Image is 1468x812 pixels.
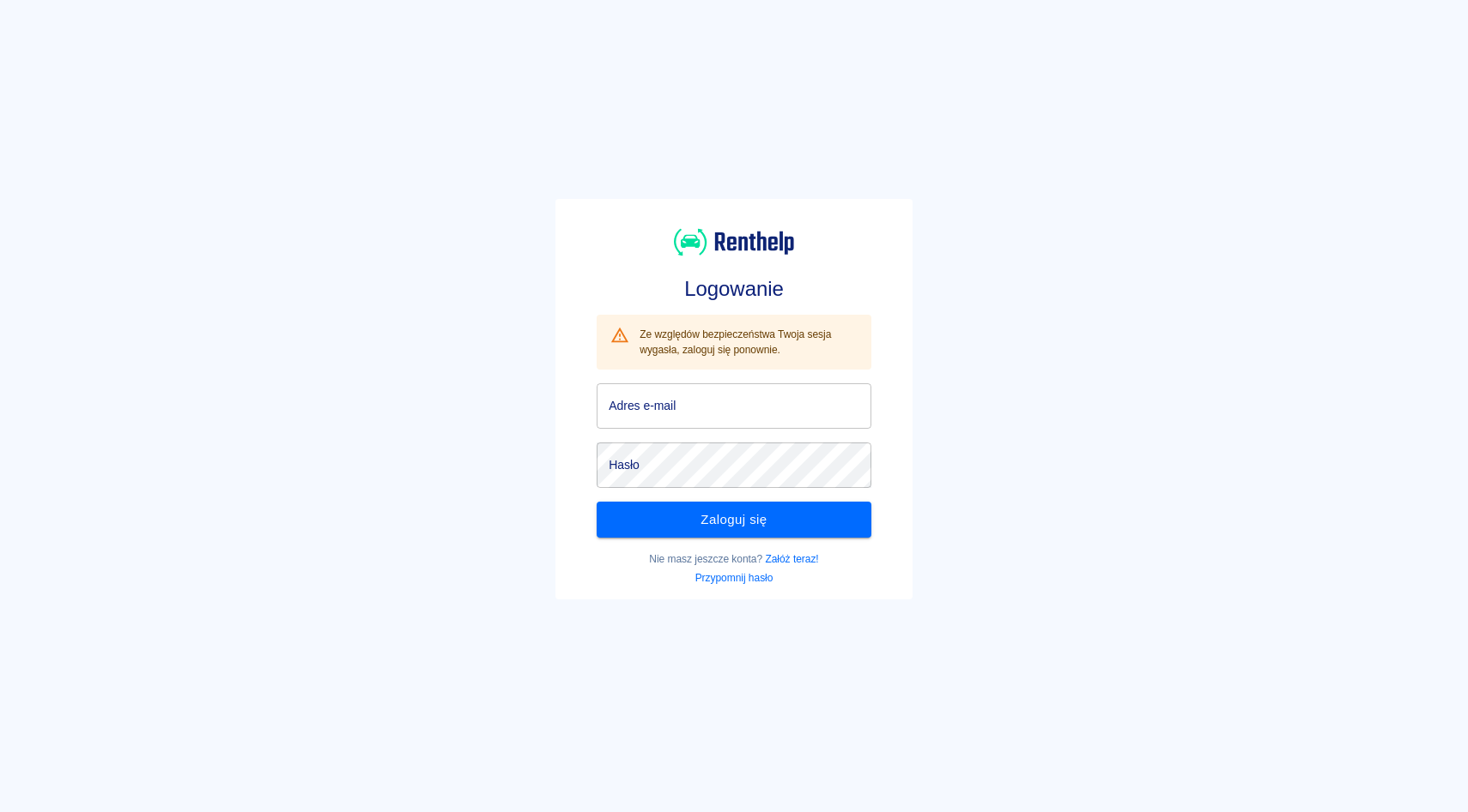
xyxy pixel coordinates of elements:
[674,226,794,258] img: Renthelp logo
[695,572,773,584] a: Przypomnij hasło
[765,553,818,565] a: Załóż teraz!
[597,551,871,567] p: Nie masz jeszcze konta?
[597,502,871,538] button: Zaloguj się
[640,320,858,364] div: Ze względów bezpieczeństwa Twoja sesja wygasła, zaloguj się ponownie.
[597,277,871,301] h3: Logowanie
